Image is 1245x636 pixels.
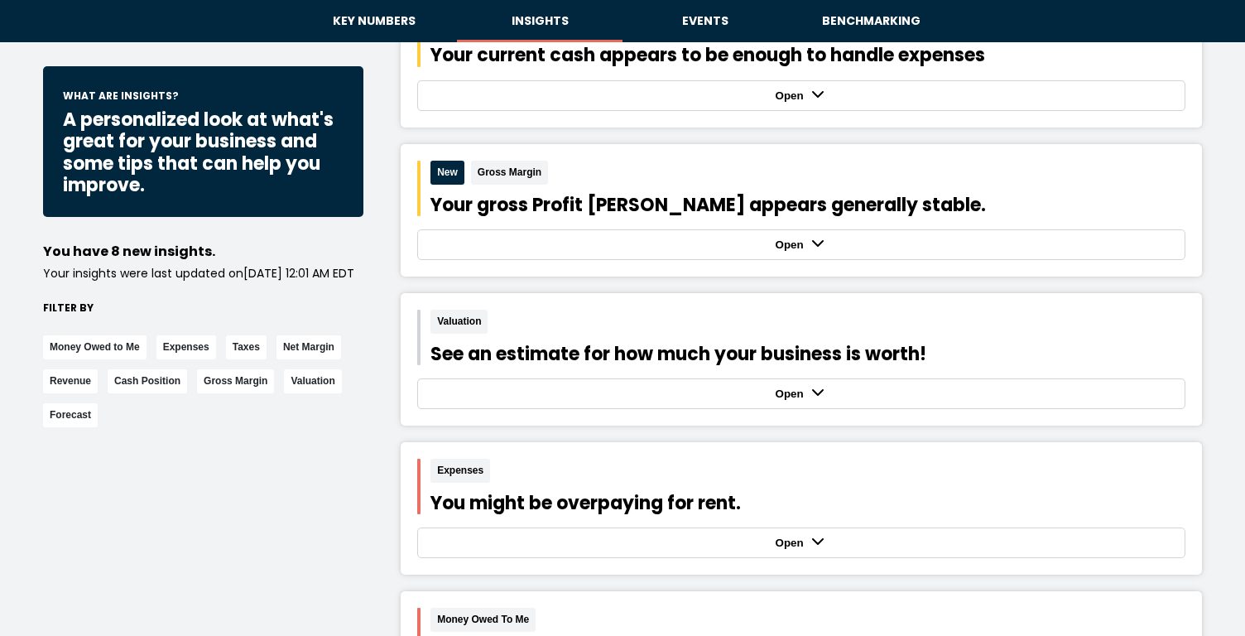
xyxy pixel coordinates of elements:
div: Your gross Profit [PERSON_NAME] appears generally stable. [430,195,1185,216]
div: Filter by [43,301,363,316]
div: You might be overpaying for rent. [430,493,1185,514]
div: Your current cash appears to be enough to handle expenses [430,45,1185,66]
button: Net Margin [276,335,341,359]
p: Your insights were last updated on [DATE] 12:01 AM EDT [43,266,363,282]
strong: Open [776,388,808,400]
span: Expenses [430,459,490,483]
strong: Open [776,89,808,102]
button: Cash Position [108,369,187,393]
button: Valuation [284,369,341,393]
span: Gross Margin [471,161,548,185]
strong: Open [776,537,808,549]
span: What are insights? [63,89,179,109]
span: New [430,161,464,185]
span: Money Owed To Me [430,608,536,632]
strong: Open [776,238,808,251]
button: Gross Margin [197,369,274,393]
button: Expenses [156,335,216,359]
button: Revenue [43,369,98,393]
span: Valuation [430,310,488,334]
button: ExpensesYou might be overpaying for rent.Open [401,442,1202,575]
button: Money Owed to Me [43,335,147,359]
div: A personalized look at what's great for your business and some tips that can help you improve. [63,109,344,197]
button: NewGross MarginYour gross Profit [PERSON_NAME] appears generally stable.Open [401,144,1202,277]
span: You have 8 new insights. [43,242,215,261]
button: ValuationSee an estimate for how much your business is worth!Open [401,293,1202,426]
div: See an estimate for how much your business is worth! [430,344,1185,365]
button: Forecast [43,403,98,427]
button: Taxes [226,335,267,359]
